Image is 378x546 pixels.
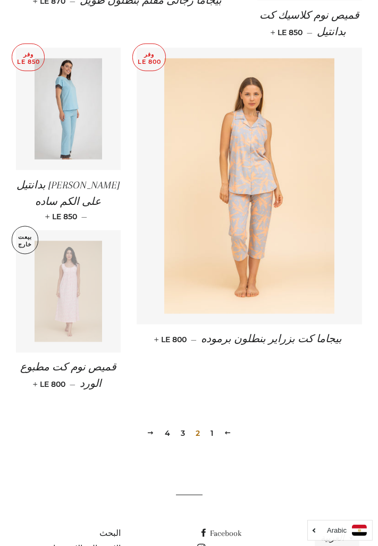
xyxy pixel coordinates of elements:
a: البحث [99,529,121,539]
a: [PERSON_NAME] بدانتيل على الكم ساده — LE 850 [16,170,121,231]
span: LE 850 [273,28,303,37]
span: 2 [191,426,204,442]
span: — [191,335,197,345]
p: وفر LE 800 [133,44,165,71]
span: قميص نوم كت مطبوع الورد [20,362,116,390]
a: قميص نوم كلاسيك كت بدانتيل — LE 850 [257,1,362,48]
a: Facebook [199,529,241,539]
p: بيعت خارج [12,227,38,254]
span: LE 800 [35,380,65,390]
a: بيجاما كت بزراير بنطلون برموده — LE 800 [137,325,362,355]
span: LE 850 [47,212,77,221]
a: 3 [177,426,189,442]
a: 1 [206,426,217,442]
a: قميص نوم كت مطبوع الورد — LE 800 [16,353,121,400]
a: 4 [161,426,174,442]
span: — [81,212,87,221]
span: [PERSON_NAME] بدانتيل على الكم ساده [16,179,120,208]
a: Arabic [313,525,367,536]
p: وفر LE 850 [12,44,44,71]
i: Arabic [327,527,347,534]
span: LE 800 [157,335,187,345]
span: — [70,380,75,390]
span: قميص نوم كلاسيك كت بدانتيل [259,10,359,38]
span: بيجاما كت بزراير بنطلون برموده [201,334,342,345]
span: — [307,28,313,37]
